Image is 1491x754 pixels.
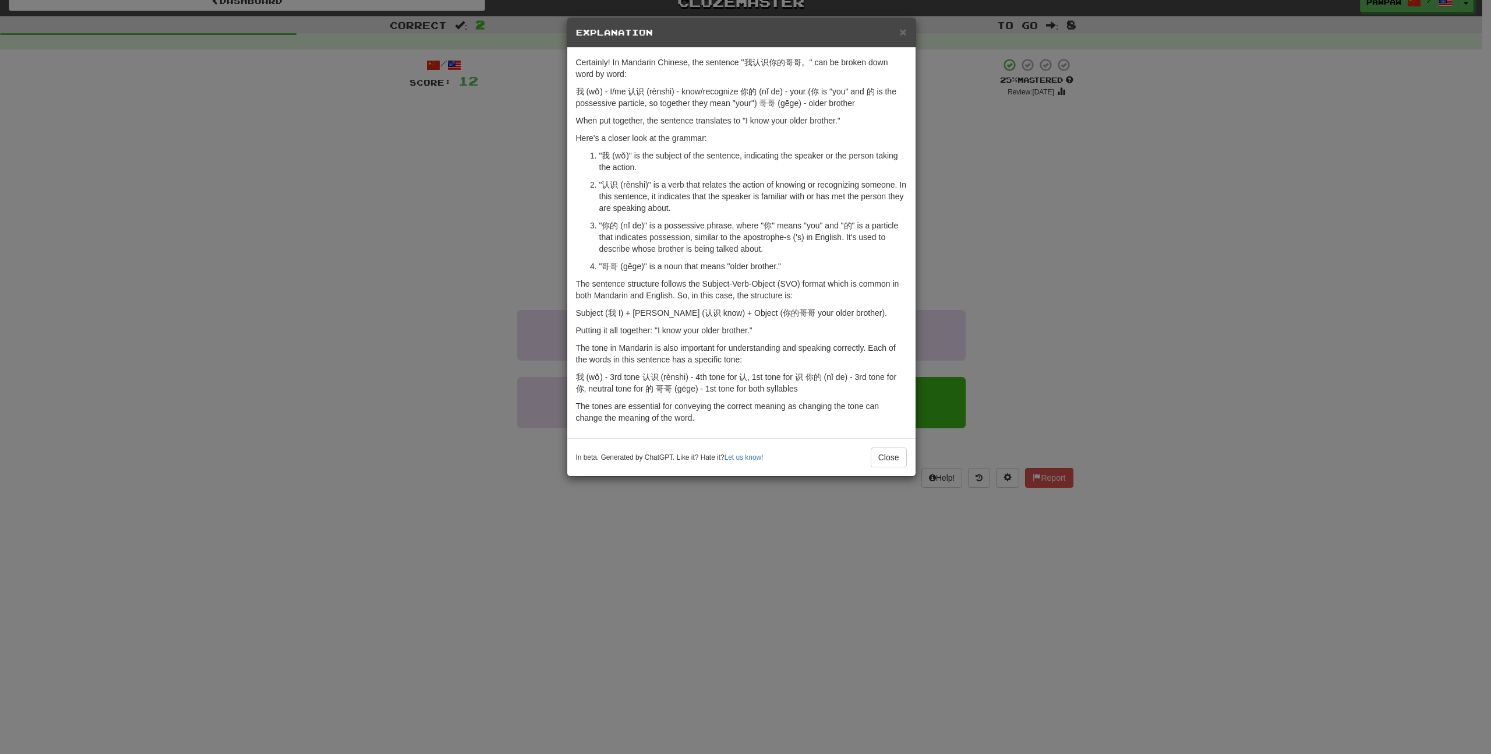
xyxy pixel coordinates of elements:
p: 我 (wǒ) - 3rd tone 认识 (rènshi) - 4th tone for 认, 1st tone for 识 你的 (nǐ de) - 3rd tone for 你, neutr... [576,371,907,394]
button: Close [871,448,907,467]
span: × [899,25,906,38]
p: When put together, the sentence translates to "I know your older brother." [576,115,907,126]
p: The sentence structure follows the Subject-Verb-Object (SVO) format which is common in both Manda... [576,278,907,301]
p: Putting it all together: "I know your older brother." [576,325,907,336]
button: Close [899,26,906,38]
p: The tone in Mandarin is also important for understanding and speaking correctly. Each of the word... [576,342,907,365]
p: "你的 (nǐ de)" is a possessive phrase, where "你" means "you" and "的" is a particle that indicates p... [599,220,907,255]
p: "我 (wǒ)" is the subject of the sentence, indicating the speaker or the person taking the action. [599,150,907,173]
p: The tones are essential for conveying the correct meaning as changing the tone can change the mea... [576,400,907,424]
p: "认识 (rènshi)" is a verb that relates the action of knowing or recognizing someone. In this senten... [599,179,907,214]
p: Certainly! In Mandarin Chinese, the sentence "我认识你的哥哥。" can be broken down word by word: [576,57,907,80]
p: 我 (wǒ) - I/me 认识 (rènshi) - know/recognize 你的 (nǐ de) - your (你 is "you" and 的 is the possessive ... [576,86,907,109]
p: Here's a closer look at the grammar: [576,132,907,144]
p: Subject (我 I) + [PERSON_NAME] (认识 know) + Object (你的哥哥 your older brother). [576,307,907,319]
a: Let us know [725,453,761,461]
h5: Explanation [576,27,907,38]
p: "哥哥 (gēge)" is a noun that means "older brother." [599,260,907,272]
small: In beta. Generated by ChatGPT. Like it? Hate it? ! [576,453,764,463]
